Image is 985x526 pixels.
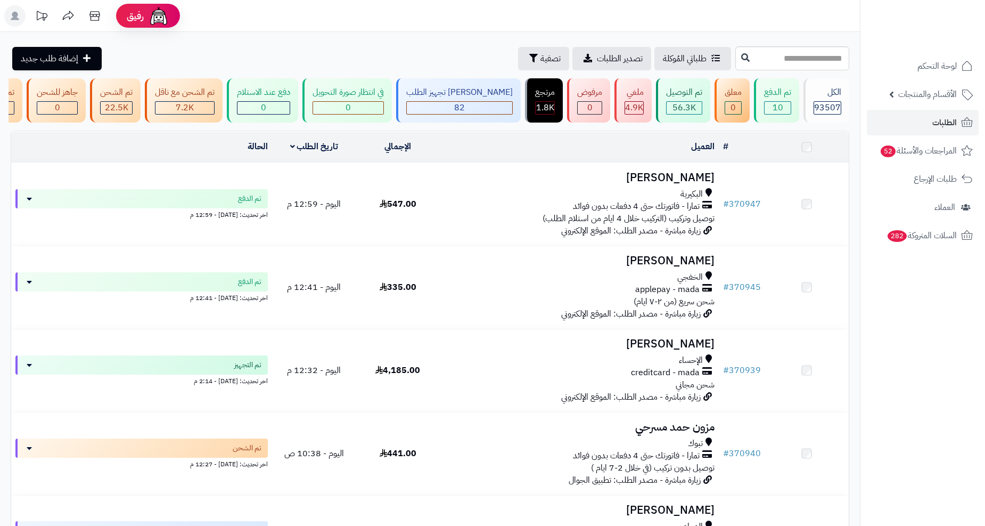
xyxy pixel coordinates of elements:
[573,450,700,462] span: تمارا - فاتورتك حتى 4 دفعات بدون فوائد
[444,421,715,433] h3: مزون حمد مسرحي
[765,102,791,114] div: 10
[654,47,731,70] a: طلباتي المُوكلة
[380,198,416,211] span: 547.00
[375,364,420,377] span: 4,185.00
[730,101,736,114] span: 0
[536,101,554,114] span: 1.8K
[176,101,194,114] span: 7.2K
[634,295,715,308] span: شحن سريع (من ٢-٧ ايام)
[225,78,300,123] a: دفع عند الاستلام 0
[127,10,144,22] span: رفيق
[680,188,703,200] span: البكيرية
[100,86,133,99] div: تم الشحن
[914,172,957,187] span: طلبات الإرجاع
[867,138,979,164] a: المراجعات والأسئلة52
[561,391,701,403] span: زيارة مباشرة - مصدر الطلب: الموقع الإلكتروني
[155,86,215,99] div: تم الشحن مع ناقل
[444,255,715,267] h3: [PERSON_NAME]
[37,86,78,99] div: جاهز للشحن
[880,145,896,158] span: 52
[380,447,416,460] span: 441.00
[801,78,851,123] a: الكل93507
[723,281,761,294] a: #370945
[712,78,752,123] a: معلق 0
[625,86,644,99] div: ملغي
[723,198,729,211] span: #
[261,101,266,114] span: 0
[867,110,979,135] a: الطلبات
[723,447,729,460] span: #
[723,281,729,294] span: #
[454,101,465,114] span: 82
[867,195,979,220] a: العملاء
[12,47,102,70] a: إضافة طلب جديد
[591,462,715,474] span: توصيل بدون تركيب (في خلال 2-7 ايام )
[886,230,907,242] span: 282
[663,52,707,65] span: طلباتي المُوكلة
[898,87,957,102] span: الأقسام والمنتجات
[105,101,128,114] span: 22.5K
[932,115,957,130] span: الطلبات
[672,101,696,114] span: 56.3K
[290,140,339,153] a: تاريخ الطلب
[143,78,225,123] a: تم الشحن مع ناقل 7.2K
[15,458,268,469] div: اخر تحديث: [DATE] - 12:27 م
[540,52,561,65] span: تصفية
[561,224,701,237] span: زيارة مباشرة - مصدر الطلب: الموقع الإلكتروني
[237,86,290,99] div: دفع عند الاستلام
[565,78,612,123] a: مرفوض 0
[15,208,268,220] div: اخر تحديث: [DATE] - 12:59 م
[867,53,979,79] a: لوحة التحكم
[15,375,268,386] div: اخر تحديث: [DATE] - 2:14 م
[394,78,523,123] a: [PERSON_NAME] تجهيز الطلب 82
[28,5,55,29] a: تحديثات المنصة
[284,447,344,460] span: اليوم - 10:38 ص
[234,360,261,370] span: تم التجهيز
[578,102,602,114] div: 0
[518,47,569,70] button: تصفية
[406,86,513,99] div: [PERSON_NAME] تجهيز الطلب
[384,140,411,153] a: الإجمالي
[917,59,957,74] span: لوحة التحكم
[691,140,715,153] a: العميل
[444,172,715,184] h3: [PERSON_NAME]
[867,223,979,248] a: السلات المتروكة282
[635,284,700,296] span: applepay - mada
[287,364,341,377] span: اليوم - 12:32 م
[886,228,957,243] span: السلات المتروكة
[572,47,651,70] a: تصدير الطلبات
[913,14,975,36] img: logo-2.png
[725,102,741,114] div: 0
[723,140,728,153] a: #
[814,86,841,99] div: الكل
[536,102,554,114] div: 1786
[814,101,841,114] span: 93507
[867,166,979,192] a: طلبات الإرجاع
[631,367,700,379] span: creditcard - mada
[37,102,77,114] div: 0
[101,102,132,114] div: 22524
[679,354,703,367] span: الإحساء
[287,281,341,294] span: اليوم - 12:41 م
[667,102,702,114] div: 56259
[444,504,715,516] h3: [PERSON_NAME]
[248,140,268,153] a: الحالة
[561,307,701,320] span: زيارة مباشرة - مصدر الطلب: الموقع الإلكتروني
[300,78,394,123] a: في انتظار صورة التحويل 0
[587,101,593,114] span: 0
[380,281,416,294] span: 335.00
[313,86,384,99] div: في انتظار صورة التحويل
[444,338,715,350] h3: [PERSON_NAME]
[238,193,261,204] span: تم الدفع
[313,102,383,114] div: 0
[752,78,801,123] a: تم الدفع 10
[723,364,761,377] a: #370939
[625,101,643,114] span: 4.9K
[15,292,268,303] div: اخر تحديث: [DATE] - 12:41 م
[764,86,791,99] div: تم الدفع
[573,200,700,213] span: تمارا - فاتورتك حتى 4 دفعات بدون فوائد
[523,78,565,123] a: مرتجع 1.8K
[934,200,955,215] span: العملاء
[55,101,60,114] span: 0
[24,78,88,123] a: جاهز للشحن 0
